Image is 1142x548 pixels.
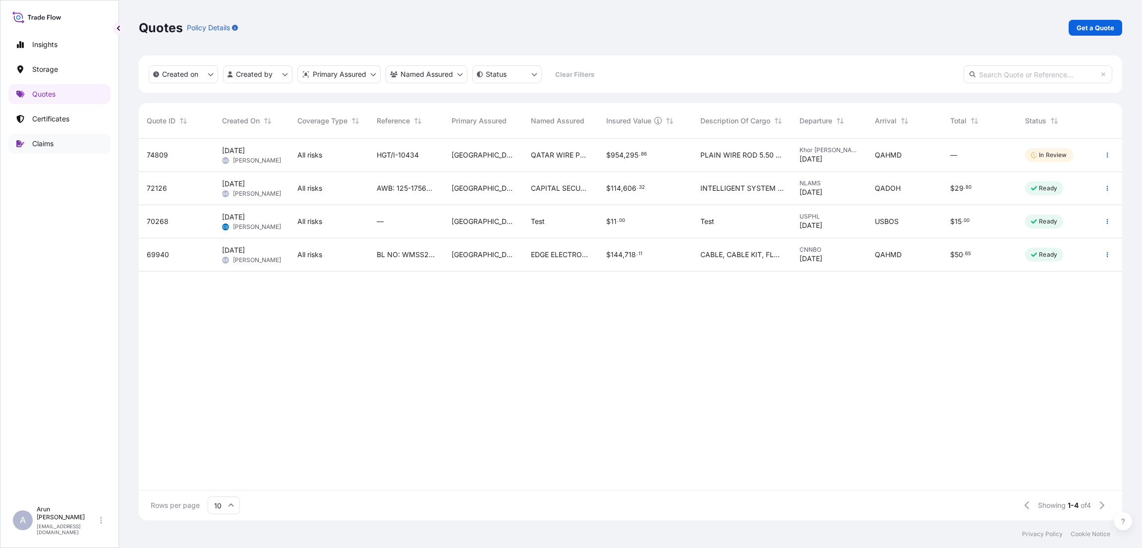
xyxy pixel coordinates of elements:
p: Created by [236,69,273,79]
span: Khor [PERSON_NAME] [799,146,859,154]
p: Ready [1039,218,1057,225]
button: Sort [899,115,911,127]
span: CNNBO [799,246,859,254]
span: QAHMD [875,150,902,160]
span: 69940 [147,250,169,260]
span: Quote ID [147,116,175,126]
span: 11 [611,218,617,225]
span: [DATE] [799,154,822,164]
button: Sort [262,115,274,127]
span: 295 [626,152,638,159]
button: Sort [834,115,846,127]
span: 74809 [147,150,168,160]
span: , [623,251,625,258]
button: cargoOwner Filter options [386,65,467,83]
p: Storage [32,64,58,74]
button: Sort [772,115,784,127]
span: All risks [297,217,322,226]
span: — [950,150,957,160]
span: [DATE] [222,179,245,189]
span: Test [700,217,714,226]
span: 954 [611,152,624,159]
span: QATAR WIRE PRODUCTS CO LLC [531,150,590,160]
span: 65 [965,252,971,256]
a: Storage [8,59,111,79]
span: HGT/I-10434 [377,150,419,160]
a: Cookie Notice [1071,530,1110,538]
p: Quotes [139,20,183,36]
span: . [962,219,963,222]
button: distributor Filter options [297,65,381,83]
span: AR [223,156,228,165]
span: Named Assured [531,116,584,126]
span: NLAMS [799,179,859,187]
p: In Review [1039,151,1067,159]
span: PLAIN WIRE ROD 5.50 MM X SAE 1006 X COIL 6.50 MM X SAE 1006 X COIL 6.50 MM X SAE 1018 X COIL [700,150,784,160]
span: . [636,252,638,256]
span: [GEOGRAPHIC_DATA] [452,217,515,226]
span: Primary Assured [452,116,507,126]
span: CAPITAL SECURITY SYSTEMS [531,183,590,193]
p: Get a Quote [1077,23,1114,33]
button: createdOn Filter options [149,65,218,83]
span: USBOS [875,217,899,226]
button: Sort [1048,115,1060,127]
span: CABLE, CABLE KIT, FLAT PANEL DISPLAY MODULE LED DISPLAY CONTROL CARD, LED MODULE CONTROLLER, POWE... [700,250,784,260]
a: Privacy Policy [1022,530,1063,538]
span: Insured Value [606,116,651,126]
span: [DATE] [222,212,245,222]
span: All risks [297,250,322,260]
span: [DATE] [799,187,822,197]
button: Sort [969,115,980,127]
span: CD [223,222,228,232]
p: Clear Filters [555,69,594,79]
a: Insights [8,35,111,55]
span: A [20,515,26,525]
span: QAHMD [875,250,902,260]
a: Get a Quote [1069,20,1122,36]
span: [DATE] [222,146,245,156]
span: $ [950,218,955,225]
span: 00 [619,219,625,222]
span: [PERSON_NAME] [233,223,281,231]
p: Certificates [32,114,69,124]
span: INTELLIGENT SYSTEM CONTROLLER MP SERIES DUAL READER INTERFACE MODULE-SERIES 3 INPUT CONTROL MODUL... [700,183,784,193]
p: Primary Assured [313,69,366,79]
span: , [624,152,626,159]
span: EDGE ELECTRONICS TRADING LLC [531,250,590,260]
span: [DATE] [222,245,245,255]
p: Named Assured [400,69,453,79]
input: Search Quote or Reference... [964,65,1112,83]
span: $ [606,251,611,258]
span: [GEOGRAPHIC_DATA] [452,150,515,160]
p: Policy Details [187,23,230,33]
button: Clear Filters [547,66,602,82]
span: QADOH [875,183,901,193]
button: certificateStatus Filter options [472,65,542,83]
span: [GEOGRAPHIC_DATA] [452,250,515,260]
span: 72126 [147,183,167,193]
a: Quotes [8,84,111,104]
span: . [639,153,640,156]
span: $ [950,251,955,258]
span: [PERSON_NAME] [233,190,281,198]
span: of 4 [1081,500,1091,510]
span: AR [223,189,228,199]
span: Departure [799,116,832,126]
button: Sort [177,115,189,127]
span: Status [1025,116,1046,126]
p: Claims [32,139,54,149]
p: Arun [PERSON_NAME] [37,505,98,521]
span: [PERSON_NAME] [233,256,281,264]
span: . [637,186,638,189]
span: 70268 [147,217,169,226]
span: USPHL [799,213,859,220]
p: [EMAIL_ADDRESS][DOMAIN_NAME] [37,523,98,535]
span: Rows per page [151,500,200,510]
span: $ [606,185,611,192]
span: 50 [955,251,963,258]
span: 144 [611,251,623,258]
span: [PERSON_NAME] [233,157,281,164]
button: Sort [412,115,424,127]
span: $ [606,152,611,159]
